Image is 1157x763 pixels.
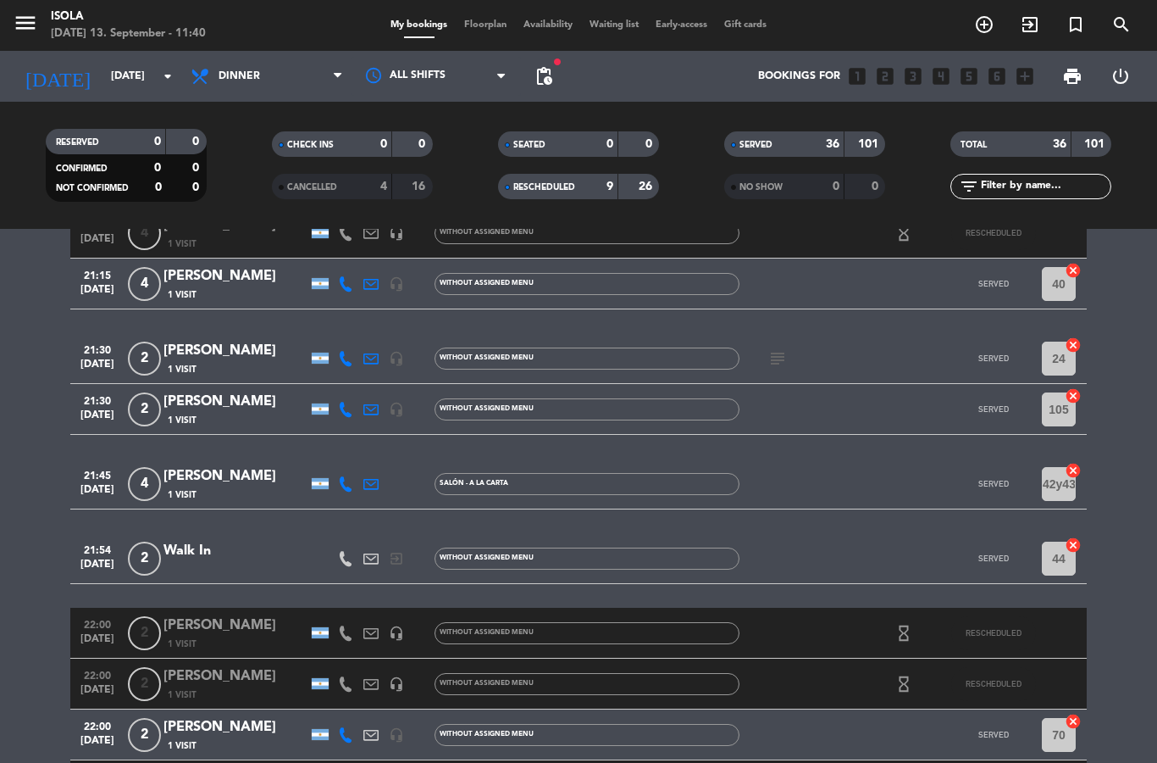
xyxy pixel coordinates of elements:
[513,141,545,149] span: SEATED
[168,638,197,651] span: 1 Visit
[1053,138,1066,150] strong: 36
[534,66,554,86] span: pending_actions
[389,626,404,641] i: headset_mic
[978,354,1009,363] span: SERVED
[168,237,197,251] span: 1 Visit
[389,551,404,566] i: exit_to_app
[606,181,613,192] strong: 9
[440,280,534,287] span: Without assigned menu
[581,20,647,30] span: Waiting list
[639,181,656,192] strong: 26
[930,65,952,87] i: looks_4
[76,465,119,484] span: 21:45
[380,181,387,192] strong: 4
[858,138,882,150] strong: 101
[961,10,1007,39] span: BOOK TABLE
[1062,66,1082,86] span: print
[128,616,161,650] span: 2
[76,559,119,578] span: [DATE]
[382,20,456,30] span: My bookings
[758,70,840,82] span: Bookings for
[1065,262,1082,279] i: cancel
[1096,51,1144,102] div: LOG OUT
[128,667,161,701] span: 2
[874,65,896,87] i: looks_two
[158,66,178,86] i: arrow_drop_down
[1099,10,1144,39] span: SEARCH
[76,665,119,684] span: 22:00
[128,393,161,426] span: 2
[1111,14,1132,35] i: search
[163,340,307,362] div: [PERSON_NAME]
[1065,337,1082,354] i: cancel
[894,624,913,643] i: hourglass_empty
[163,615,307,637] div: [PERSON_NAME]
[739,183,783,192] span: NO SHOW
[168,288,197,302] span: 1 Visit
[128,267,161,301] span: 4
[440,680,534,687] span: Without assigned menu
[978,554,1009,563] span: SERVED
[1020,14,1040,35] i: exit_to_app
[56,184,129,192] span: NOT CONFIRMED
[606,138,613,150] strong: 0
[13,10,38,36] i: menu
[76,233,119,253] span: [DATE]
[846,65,868,87] i: looks_one
[1065,537,1082,554] i: cancel
[1065,387,1082,404] i: cancel
[647,20,716,30] span: Early-access
[1065,462,1082,479] i: cancel
[51,25,206,42] div: [DATE] 13. September - 11:40
[951,393,1036,426] button: SERVED
[1065,713,1082,730] i: cancel
[168,739,197,753] span: 1 Visit
[894,224,913,242] i: hourglass_empty
[440,731,534,738] span: Without assigned menu
[163,265,307,287] div: [PERSON_NAME]
[128,542,161,576] span: 2
[515,20,581,30] span: Availability
[894,675,913,693] i: hourglass_empty
[76,284,119,304] span: [DATE]
[168,488,197,502] span: 1 Visit
[966,679,1021,688] span: RESCHEDULED
[76,484,119,504] span: [DATE]
[168,688,197,702] span: 1 Visit
[76,539,119,559] span: 21:54
[513,183,575,192] span: RESCHEDULED
[1053,10,1099,39] span: Special reservation
[1014,65,1036,87] i: add_box
[951,467,1036,501] button: SERVED
[951,667,1036,701] button: RESCHEDULED
[128,718,161,752] span: 2
[966,228,1021,237] span: RESCHEDULED
[440,480,508,487] span: Salón - A la Carta
[13,58,102,95] i: [DATE]
[13,10,38,42] button: menu
[380,138,387,150] strong: 0
[951,342,1036,376] button: SERVED
[440,354,534,361] span: Without assigned menu
[739,141,772,149] span: SERVED
[951,616,1036,650] button: RESCHEDULED
[163,666,307,688] div: [PERSON_NAME]
[1066,14,1086,35] i: turned_in_not
[163,391,307,413] div: [PERSON_NAME]
[418,138,429,150] strong: 0
[163,540,307,562] div: Walk In
[1110,66,1131,86] i: power_settings_new
[389,677,404,692] i: headset_mic
[440,405,534,412] span: Without assigned menu
[959,176,979,197] i: filter_list
[163,465,307,487] div: [PERSON_NAME]
[76,359,119,378] span: [DATE]
[168,414,197,427] span: 1 Visit
[76,614,119,633] span: 22:00
[287,141,334,149] span: CHECK INS
[389,276,404,292] i: headset_mic
[951,542,1036,576] button: SERVED
[389,402,404,417] i: headset_mic
[902,65,924,87] i: looks_3
[951,267,1036,301] button: SERVED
